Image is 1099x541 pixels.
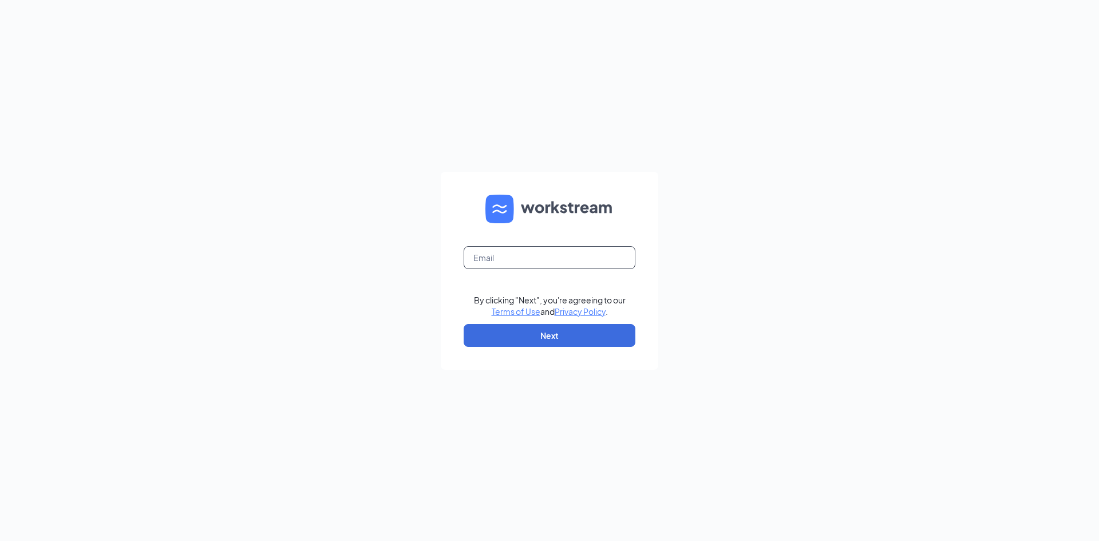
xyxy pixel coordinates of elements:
[474,294,626,317] div: By clicking "Next", you're agreeing to our and .
[485,195,614,223] img: WS logo and Workstream text
[492,306,540,317] a: Terms of Use
[464,324,635,347] button: Next
[555,306,606,317] a: Privacy Policy
[464,246,635,269] input: Email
